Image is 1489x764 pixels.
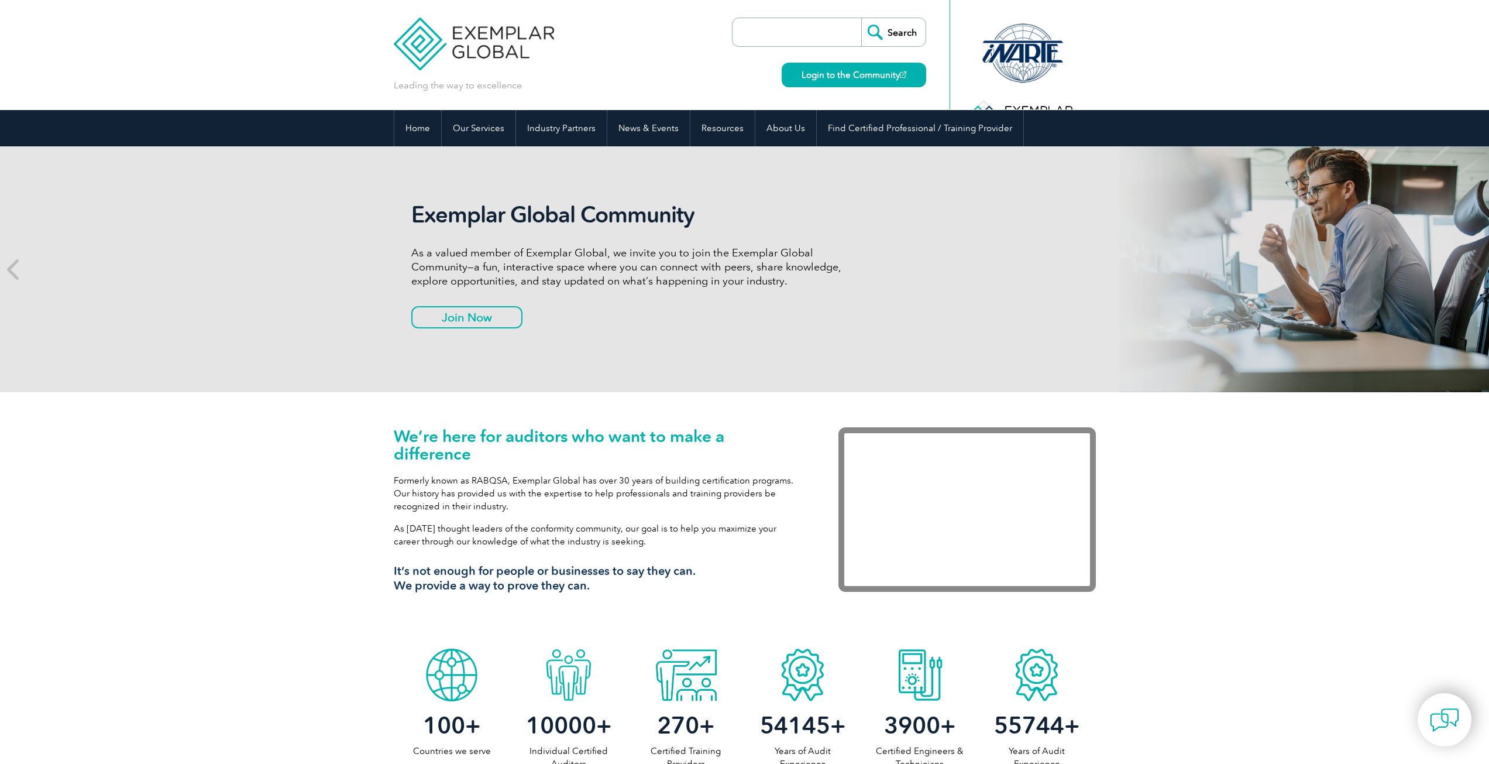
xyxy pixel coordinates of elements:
[394,79,522,92] p: Leading the way to excellence
[861,716,978,735] h2: +
[755,110,816,146] a: About Us
[411,306,522,328] a: Join Now
[900,71,906,78] img: open_square.png
[884,711,940,739] span: 3900
[411,246,850,288] p: As a valued member of Exemplar Global, we invite you to join the Exemplar Global Community—a fun,...
[817,110,1023,146] a: Find Certified Professional / Training Provider
[690,110,755,146] a: Resources
[394,427,803,462] h1: We’re here for auditors who want to make a difference
[994,711,1064,739] span: 55744
[442,110,515,146] a: Our Services
[978,716,1095,735] h2: +
[861,18,926,46] input: Search
[744,716,861,735] h2: +
[526,711,596,739] span: 10000
[510,716,627,735] h2: +
[411,201,850,228] h2: Exemplar Global Community
[394,564,803,593] h3: It’s not enough for people or businesses to say they can. We provide a way to prove they can.
[394,474,803,513] p: Formerly known as RABQSA, Exemplar Global has over 30 years of building certification programs. O...
[607,110,690,146] a: News & Events
[838,427,1096,592] iframe: Exemplar Global: Working together to make a difference
[516,110,607,146] a: Industry Partners
[423,711,465,739] span: 100
[1430,705,1459,735] img: contact-chat.png
[394,110,441,146] a: Home
[782,63,926,87] a: Login to the Community
[657,711,699,739] span: 270
[394,522,803,548] p: As [DATE] thought leaders of the conformity community, our goal is to help you maximize your care...
[627,716,744,735] h2: +
[394,716,511,735] h2: +
[394,745,511,758] p: Countries we serve
[760,711,830,739] span: 54145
